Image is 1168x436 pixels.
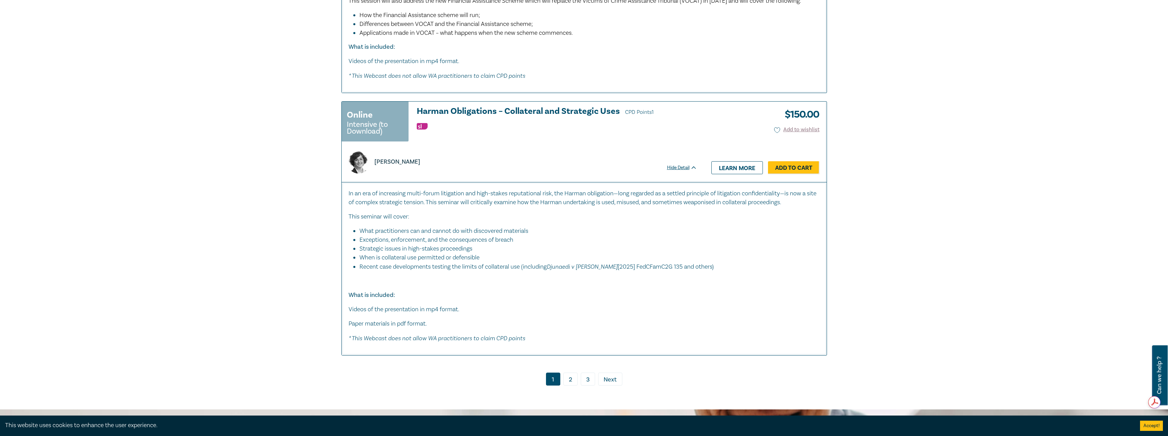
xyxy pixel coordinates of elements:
li: Recent case developments testing the limits of collateral use (including [2025] FedCFamC2G 135 an... [359,262,820,271]
span: Applications made in VOCAT – what happens when the new scheme commences. [359,29,573,37]
p: Paper materials in pdf format. [349,319,820,328]
span: CPD Points 1 [625,109,654,116]
strong: What is included: [349,43,395,51]
a: Learn more [711,161,763,174]
a: Add to Cart [768,161,819,174]
a: 3 [581,373,595,386]
p: In an era of increasing multi-forum litigation and high-stakes reputational risk, the Harman obli... [349,189,820,207]
em: Djunaedi v [PERSON_NAME] [547,263,618,270]
button: Accept cookies [1140,421,1163,431]
button: Add to wishlist [774,126,819,134]
a: Next [598,373,622,386]
p: This seminar will cover: [349,212,820,221]
p: Videos of the presentation in mp4 format. [349,305,820,314]
span: Differences between VOCAT and the Financial Assistance scheme; [359,20,533,28]
span: How the Financial Assistance scheme will run; [359,11,480,19]
span: Can we help ? [1156,349,1163,401]
a: 1 [546,373,560,386]
small: Intensive (to Download) [347,121,403,135]
a: 2 [563,373,578,386]
li: Strategic issues in high-stakes proceedings [359,244,813,253]
li: When is collateral use permitted or defensible [359,253,813,262]
em: * This Webcast does not allow WA practitioners to claim CPD points [349,334,525,342]
p: Videos of the presentation in mp4 format. [349,57,820,66]
li: Exceptions, enforcement, and the consequences of breach [359,236,813,244]
a: Harman Obligations – Collateral and Strategic Uses CPD Points1 [417,107,697,117]
img: https://s3.ap-southeast-2.amazonaws.com/leo-cussen-store-production-content/Contacts/Nawaar%20Has... [347,151,370,174]
h3: Harman Obligations – Collateral and Strategic Uses [417,107,697,117]
p: [PERSON_NAME] [374,157,420,166]
h3: $ 150.00 [780,107,819,122]
h3: Online [347,109,373,121]
li: What practitioners can and cannot do with discovered materials [359,227,813,236]
span: Next [604,375,617,384]
div: Hide Detail [667,164,705,171]
em: * This Webcast does not allow WA practitioners to claim CPD points [349,72,525,79]
img: Substantive Law [417,123,428,130]
div: This website uses cookies to enhance the user experience. [5,421,1130,430]
strong: What is included: [349,291,395,299]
